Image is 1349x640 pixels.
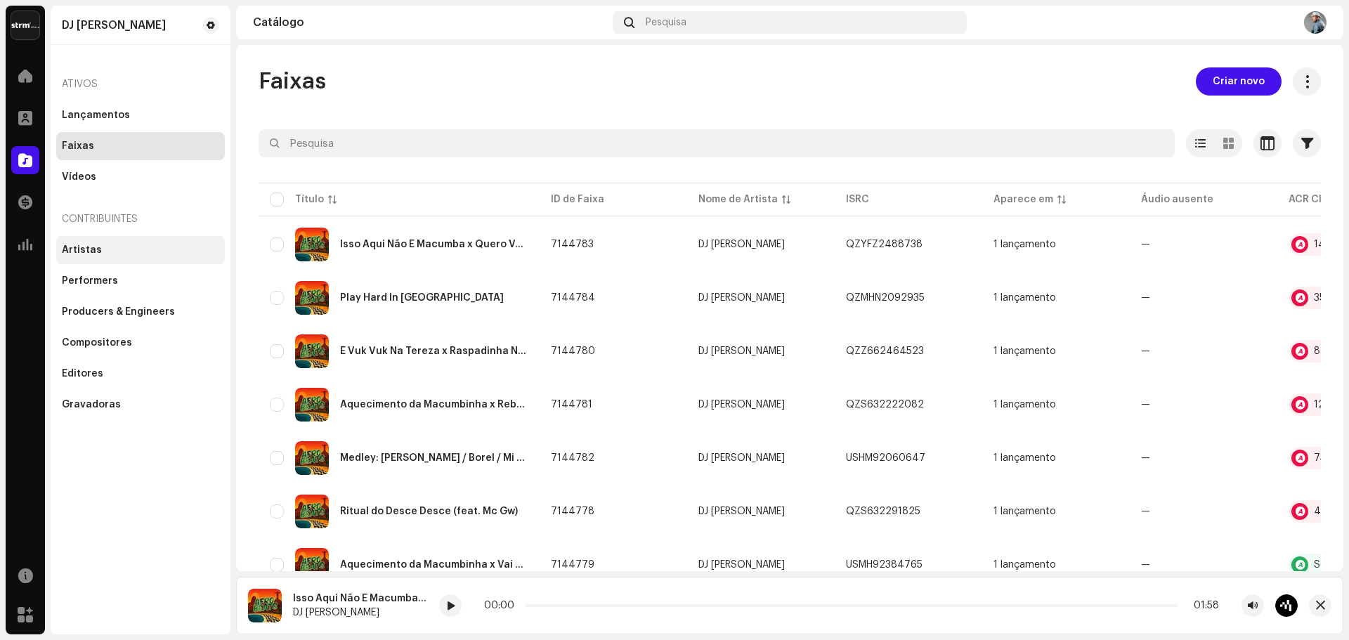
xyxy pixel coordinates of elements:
[1141,293,1266,303] re-a-table-badge: —
[846,560,923,570] div: USMH92384765
[846,400,924,410] div: QZS632222082
[551,507,594,516] span: 7144778
[295,228,329,261] img: 25c30dab-f249-4adb-900e-6912bcda438c
[62,20,166,31] div: DJ Kokadah
[698,453,823,463] span: DJ Kokadah
[1141,400,1266,410] re-a-table-badge: —
[295,495,329,528] img: 25c30dab-f249-4adb-900e-6912bcda438c
[993,240,1119,249] span: 1 lançamento
[993,346,1119,356] span: 1 lançamento
[56,202,225,236] re-a-nav-header: Contribuintes
[698,240,785,249] div: DJ [PERSON_NAME]
[295,388,329,422] img: 25c30dab-f249-4adb-900e-6912bcda438c
[698,507,785,516] div: DJ [PERSON_NAME]
[62,399,121,410] div: Gravadoras
[551,346,595,356] span: 7144780
[993,453,1119,463] span: 1 lançamento
[340,560,528,570] div: Aquecimento da Macumbinha x Vai No Toma Toma
[62,110,130,121] div: Lançamentos
[1141,453,1266,463] re-a-table-badge: —
[56,391,225,419] re-m-nav-item: Gravadoras
[698,560,785,570] div: DJ [PERSON_NAME]
[56,329,225,357] re-m-nav-item: Compositores
[698,400,785,410] div: DJ [PERSON_NAME]
[62,171,96,183] div: Vídeos
[11,11,39,39] img: 408b884b-546b-4518-8448-1008f9c76b02
[259,129,1175,157] input: Pesquisa
[993,400,1056,410] div: 1 lançamento
[1141,240,1266,249] re-a-table-badge: —
[698,560,823,570] span: DJ Kokadah
[846,240,923,249] div: QZYFZ2488738
[293,593,428,604] div: Isso Aqui Não É Macumba x Quero Ver Você Descer
[56,163,225,191] re-m-nav-item: Vídeos
[56,360,225,388] re-m-nav-item: Editores
[698,240,823,249] span: DJ Kokadah
[1304,11,1327,34] img: 57896b94-0bdd-4811-877a-2a8f4e956b21
[340,240,528,249] div: Isso Aqui Não É Macumba x Quero Ver Você Descer
[698,346,823,356] span: DJ Kokadah
[846,346,924,356] div: QZZ662464523
[846,293,925,303] div: QZMHN2092935
[340,507,518,516] div: Ritual do Desce Desce (feat. Mc Gw)
[56,132,225,160] re-m-nav-item: Faixas
[56,267,225,295] re-m-nav-item: Performers
[56,67,225,101] re-a-nav-header: Ativos
[698,293,785,303] div: DJ [PERSON_NAME]
[1196,67,1282,96] button: Criar novo
[62,275,118,287] div: Performers
[551,453,594,463] span: 7144782
[993,560,1119,570] span: 1 lançamento
[698,453,785,463] div: DJ [PERSON_NAME]
[340,293,504,303] div: Play Hard In Rio de Janeiro
[62,141,94,152] div: Faixas
[698,507,823,516] span: DJ Kokadah
[1213,67,1265,96] span: Criar novo
[253,17,607,28] div: Catálogo
[1141,507,1266,516] re-a-table-badge: —
[293,607,428,618] div: DJ [PERSON_NAME]
[295,441,329,475] img: 25c30dab-f249-4adb-900e-6912bcda438c
[551,400,592,410] span: 7144781
[62,244,102,256] div: Artistas
[993,453,1056,463] div: 1 lançamento
[56,236,225,264] re-m-nav-item: Artistas
[295,281,329,315] img: 25c30dab-f249-4adb-900e-6912bcda438c
[993,346,1056,356] div: 1 lançamento
[1183,600,1219,611] div: 01:58
[993,293,1119,303] span: 1 lançamento
[698,192,778,207] div: Nome de Artista
[62,337,132,348] div: Compositores
[993,560,1056,570] div: 1 lançamento
[646,17,686,28] span: Pesquisa
[484,600,520,611] div: 00:00
[1141,560,1266,570] re-a-table-badge: —
[846,453,925,463] div: USHM92060647
[56,298,225,326] re-m-nav-item: Producers & Engineers
[551,560,594,570] span: 7144779
[56,101,225,129] re-m-nav-item: Lançamentos
[340,346,528,356] div: É Vuk Vuk Na Tereza x Raspadinha No Chão
[340,453,528,463] div: Medley: Solta Ousadia / Borel / Mi Gente (feat. DJ Jefinho o Brabo)
[698,293,823,303] span: DJ Kokadah
[1141,346,1266,356] re-a-table-badge: —
[295,548,329,582] img: 25c30dab-f249-4adb-900e-6912bcda438c
[993,240,1056,249] div: 1 lançamento
[846,507,920,516] div: QZS632291825
[551,293,595,303] span: 7144784
[551,240,594,249] span: 7144783
[248,589,282,622] img: 25c30dab-f249-4adb-900e-6912bcda438c
[295,334,329,368] img: 25c30dab-f249-4adb-900e-6912bcda438c
[993,507,1056,516] div: 1 lançamento
[993,507,1119,516] span: 1 lançamento
[698,400,823,410] span: DJ Kokadah
[993,400,1119,410] span: 1 lançamento
[259,67,326,96] span: Faixas
[62,368,103,379] div: Editores
[62,306,175,318] div: Producers & Engineers
[993,192,1053,207] div: Aparece em
[340,400,528,410] div: Aquecimento da Macumbinha x Rebola Pro Macho Dela
[698,346,785,356] div: DJ [PERSON_NAME]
